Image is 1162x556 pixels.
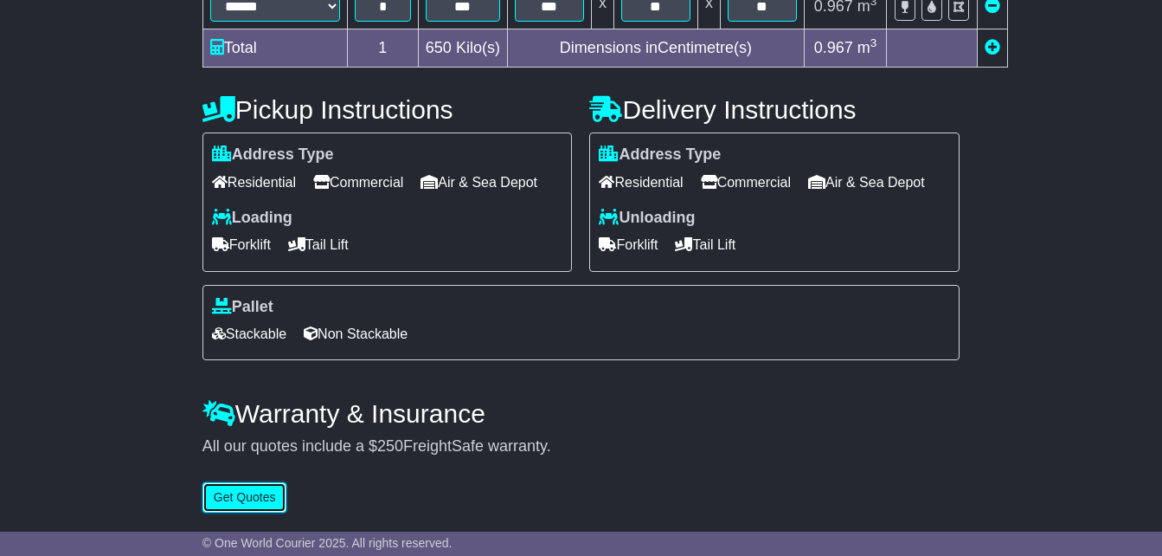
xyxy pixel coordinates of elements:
[599,209,695,228] label: Unloading
[347,29,418,68] td: 1
[202,95,573,124] h4: Pickup Instructions
[212,231,271,258] span: Forklift
[202,29,347,68] td: Total
[870,36,877,49] sup: 3
[421,169,537,196] span: Air & Sea Depot
[202,482,287,513] button: Get Quotes
[288,231,349,258] span: Tail Lift
[313,169,403,196] span: Commercial
[426,39,452,56] span: 650
[985,39,1000,56] a: Add new item
[304,320,408,347] span: Non Stackable
[808,169,925,196] span: Air & Sea Depot
[212,320,286,347] span: Stackable
[599,145,721,165] label: Address Type
[202,437,960,456] div: All our quotes include a $ FreightSafe warranty.
[202,536,453,550] span: © One World Courier 2025. All rights reserved.
[212,298,273,317] label: Pallet
[212,145,334,165] label: Address Type
[599,231,658,258] span: Forklift
[418,29,507,68] td: Kilo(s)
[212,209,292,228] label: Loading
[507,29,804,68] td: Dimensions in Centimetre(s)
[202,399,960,428] h4: Warranty & Insurance
[675,231,735,258] span: Tail Lift
[857,39,877,56] span: m
[814,39,853,56] span: 0.967
[599,169,683,196] span: Residential
[212,169,296,196] span: Residential
[701,169,791,196] span: Commercial
[377,437,403,455] span: 250
[589,95,960,124] h4: Delivery Instructions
